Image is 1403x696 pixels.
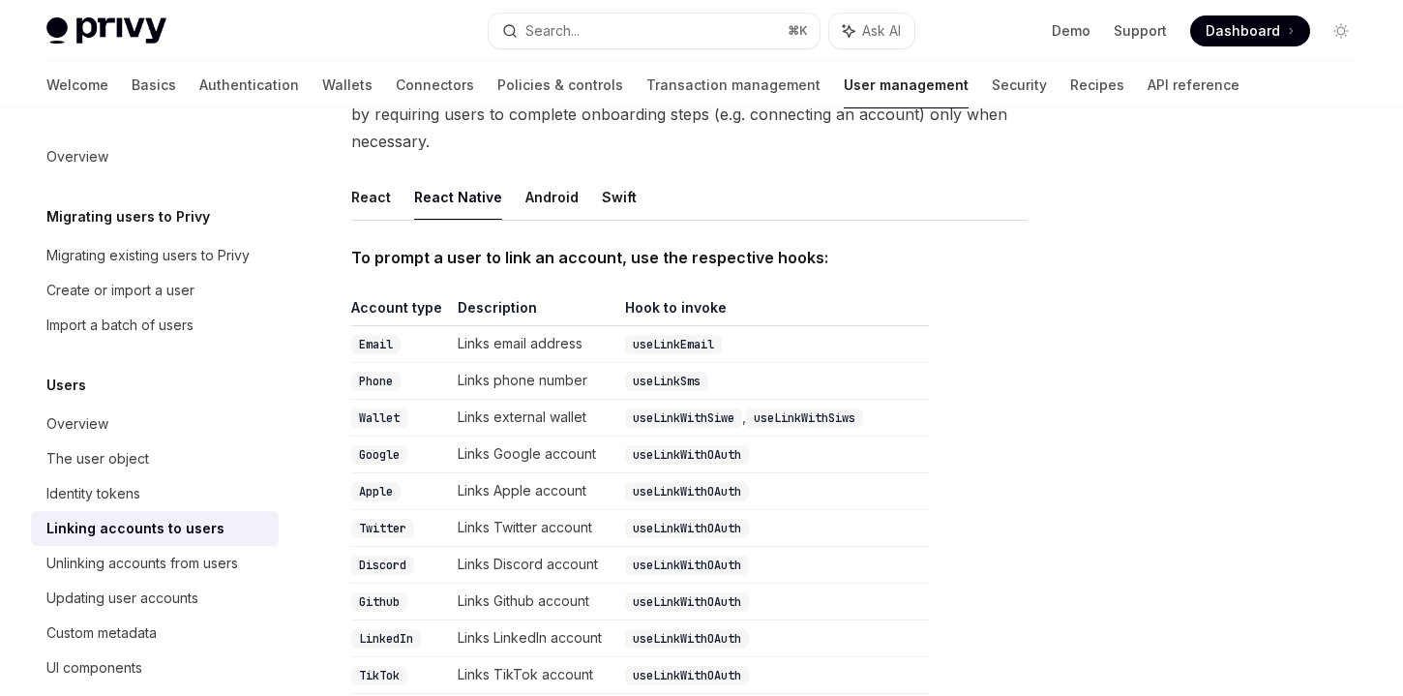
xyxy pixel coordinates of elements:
button: Ask AI [829,14,914,48]
td: Links Google account [450,437,617,473]
a: Authentication [199,62,299,108]
a: Dashboard [1190,15,1310,46]
button: Swift [602,174,637,220]
code: useLinkEmail [625,335,722,354]
th: Hook to invoke [617,298,929,326]
a: Import a batch of users [31,308,279,343]
code: Github [351,592,407,612]
div: Create or import a user [46,279,194,302]
a: Policies & controls [497,62,623,108]
a: Overview [31,139,279,174]
button: Search...⌘K [489,14,821,48]
span: ⌘ K [788,23,808,39]
a: User management [844,62,969,108]
th: Description [450,298,617,326]
a: Support [1114,21,1167,41]
code: TikTok [351,666,407,685]
a: Unlinking accounts from users [31,546,279,581]
strong: To prompt a user to link an account, use the respective hooks: [351,248,828,267]
span: This is key to [PERSON_NAME]’s : improving conversion and UX by requiring users to complete onboa... [351,74,1028,155]
h5: Users [46,374,86,397]
td: , [617,400,929,437]
a: Security [992,62,1047,108]
a: Migrating existing users to Privy [31,238,279,273]
span: Dashboard [1206,21,1280,41]
code: useLinkWithOAuth [625,482,749,501]
code: useLinkWithOAuth [625,592,749,612]
td: Links external wallet [450,400,617,437]
td: Links Github account [450,584,617,620]
code: useLinkSms [625,372,708,391]
a: Overview [31,407,279,441]
button: Android [525,174,579,220]
code: useLinkWithOAuth [625,629,749,649]
div: Overview [46,412,108,436]
a: API reference [1148,62,1239,108]
code: Email [351,335,401,354]
a: Updating user accounts [31,581,279,616]
td: Links TikTok account [450,657,617,694]
div: UI components [46,656,142,680]
div: Import a batch of users [46,314,194,337]
a: Demo [1052,21,1090,41]
td: Links LinkedIn account [450,620,617,657]
a: Linking accounts to users [31,511,279,546]
td: Links email address [450,326,617,363]
div: Updating user accounts [46,587,198,610]
a: Custom metadata [31,616,279,651]
a: Transaction management [646,62,821,108]
div: Overview [46,145,108,168]
td: Links Discord account [450,547,617,584]
code: Twitter [351,519,414,538]
span: Ask AI [862,21,901,41]
code: useLinkWithOAuth [625,445,749,465]
a: Wallets [322,62,373,108]
code: Discord [351,556,414,575]
code: Google [351,445,407,465]
code: Phone [351,372,401,391]
th: Account type [351,298,450,326]
div: Search... [525,19,580,43]
code: Wallet [351,409,407,428]
a: Recipes [1070,62,1124,108]
code: useLinkWithSiws [746,409,863,428]
div: Migrating existing users to Privy [46,244,250,267]
div: The user object [46,447,149,470]
div: Identity tokens [46,482,140,505]
button: React [351,174,391,220]
code: useLinkWithOAuth [625,666,749,685]
div: Unlinking accounts from users [46,552,238,575]
td: Links Apple account [450,473,617,510]
div: Linking accounts to users [46,517,224,540]
a: The user object [31,441,279,476]
a: Identity tokens [31,476,279,511]
img: light logo [46,17,166,45]
a: Connectors [396,62,474,108]
code: Apple [351,482,401,501]
a: UI components [31,651,279,685]
h5: Migrating users to Privy [46,205,210,228]
td: Links phone number [450,363,617,400]
code: useLinkWithSiwe [625,409,742,428]
a: Basics [132,62,176,108]
button: Toggle dark mode [1326,15,1357,46]
a: Welcome [46,62,108,108]
a: Create or import a user [31,273,279,308]
code: LinkedIn [351,629,421,649]
button: React Native [414,174,502,220]
code: useLinkWithOAuth [625,519,749,538]
div: Custom metadata [46,621,157,645]
code: useLinkWithOAuth [625,556,749,575]
td: Links Twitter account [450,510,617,547]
